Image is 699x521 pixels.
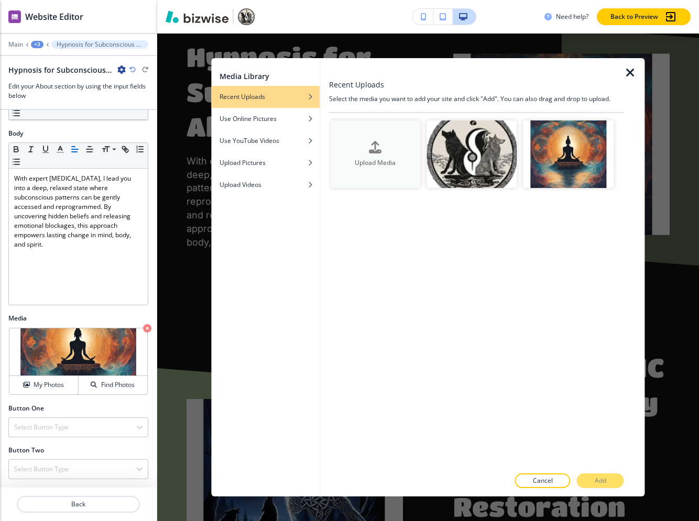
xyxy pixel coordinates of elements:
[211,130,320,152] button: Use YouTube Videos
[8,446,44,455] h2: Button Two
[515,473,571,488] button: Cancel
[8,10,21,23] img: editor icon
[8,64,113,75] h2: Hypnosis for Subconscious Alignment
[533,476,553,485] p: Cancel
[220,158,266,168] h4: Upload Pictures
[51,40,148,49] button: Hypnosis for Subconscious Alignment
[238,8,255,25] img: Your Logo
[211,86,320,108] button: Recent Uploads
[220,180,261,190] h4: Upload Videos
[14,464,69,474] h4: Select Button Type
[329,119,624,468] div: Upload Media
[8,327,148,395] div: My PhotosFind Photos
[9,376,79,394] button: My Photos
[18,500,139,509] p: Back
[610,12,658,21] p: Back to Preview
[25,10,83,23] h2: Website Editor
[330,120,420,188] button: Upload Media
[211,108,320,130] button: Use Online Pictures
[211,174,320,196] button: Upload Videos
[8,314,148,323] h2: Media
[220,114,277,124] h4: Use Online Pictures
[211,152,320,174] button: Upload Pictures
[14,174,143,249] p: With expert [MEDICAL_DATA], I lead you into a deep, relaxed state where subconscious patterns can...
[101,380,135,390] h4: Find Photos
[556,12,588,21] h3: Need help?
[329,79,384,90] h3: Recent Uploads
[8,82,148,101] h3: Edit your About section by using the input fields below
[14,423,69,432] h4: Select Button Type
[31,41,43,48] button: +3
[329,94,624,104] h4: Select the media you want to add your site and click "Add". You can also drag and drop to upload.
[8,404,44,413] h2: Button One
[79,376,147,394] button: Find Photos
[166,10,228,23] img: Bizwise Logo
[330,158,420,168] h4: Upload Media
[220,92,265,102] h4: Recent Uploads
[597,8,691,25] button: Back to Preview
[17,496,140,513] button: Back
[8,129,23,138] h2: Body
[220,71,269,82] h2: Media Library
[8,41,23,48] button: Main
[57,41,143,48] p: Hypnosis for Subconscious Alignment
[34,380,64,390] h4: My Photos
[220,136,279,146] h4: Use YouTube Videos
